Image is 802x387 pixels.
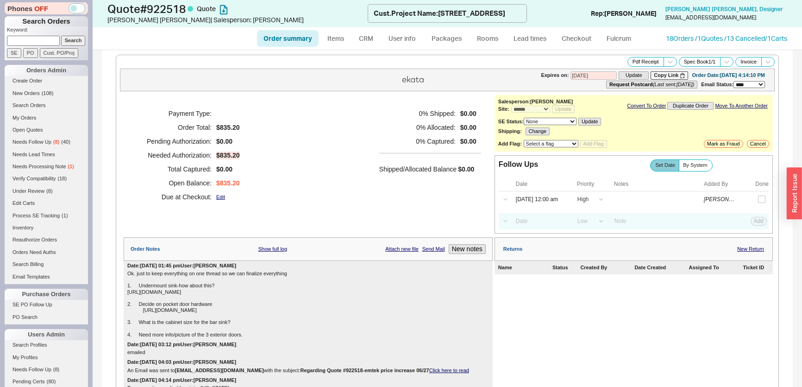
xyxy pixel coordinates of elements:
[5,223,88,233] a: Inventory
[516,181,570,187] div: Date
[5,272,88,282] a: Email Templates
[755,181,769,187] div: Done
[135,134,212,148] h5: Pending Authorization:
[216,165,240,173] span: $0.00
[5,89,88,98] a: New Orders(108)
[5,365,88,374] a: Needs Follow Up(8)
[5,137,88,147] a: Needs Follow Up(8)(40)
[5,235,88,245] a: Reauthorize Orders
[498,106,509,112] b: Site:
[555,30,598,47] a: Checkout
[13,164,66,169] span: Needs Processing Note
[458,165,474,173] span: $0.00
[40,48,78,58] input: Cust. PO/Proj
[683,162,708,168] span: By System
[609,82,653,87] b: Request Postcard
[5,186,88,196] a: Under Review(8)
[135,148,212,162] h5: Needed Authorization:
[498,119,524,124] b: SE Status:
[379,134,456,148] h5: 0 % Captured:
[704,196,735,203] div: [PERSON_NAME]
[5,150,88,159] a: Needs Lead Times
[352,30,380,47] a: CRM
[470,30,505,47] a: Rooms
[13,90,40,96] span: New Orders
[61,139,70,145] span: ( 40 )
[5,16,88,26] h1: Search Orders
[13,176,56,181] span: Verify Compatibility
[627,57,664,67] button: Pdf Receipt
[13,188,44,194] span: Under Review
[5,289,88,300] div: Purchase Orders
[62,213,68,218] span: ( 1 )
[374,8,505,18] div: Cust. Project Name : [STREET_ADDRESS]
[679,57,721,67] button: Spec Book1/1
[609,215,702,228] input: Note
[5,353,88,362] a: My Profiles
[379,163,457,176] h5: Shipped/Allocated Balance
[665,14,756,21] div: [EMAIL_ADDRESS][DOMAIN_NAME]
[42,90,54,96] span: ( 108 )
[667,102,714,110] button: Duplicate Order
[499,160,538,169] div: Follow Ups
[580,140,607,148] button: Add Flag
[53,139,59,145] span: ( 8 )
[107,15,368,25] div: [PERSON_NAME] [PERSON_NAME] | Salesperson: [PERSON_NAME]
[13,213,60,218] span: Process SE Tracking
[422,246,445,252] a: Send Mail
[498,128,522,134] b: Shipping:
[127,349,489,355] div: emailed
[735,57,762,67] button: Invoice
[591,9,657,18] div: Rep: [PERSON_NAME]
[127,377,236,383] div: Date: [DATE] 04:14 pm User: [PERSON_NAME]
[5,340,88,350] a: Search Profiles
[751,217,767,225] button: Add
[5,76,88,86] a: Create Order
[13,367,51,372] span: Needs Follow Up
[747,140,769,148] button: Cancel
[5,198,88,208] a: Edit Carts
[689,265,741,271] div: Assigned To
[754,218,764,224] span: Add
[449,244,486,254] button: New notes
[692,72,765,78] div: Order Date: [DATE] 4:14:10 PM
[216,179,240,187] span: $835.20
[666,34,765,42] a: 18Orders /1Quotes /13 Cancelled
[606,81,697,89] button: Request Postcard(Last sent:[DATE])
[34,4,48,13] span: OFF
[135,190,212,204] h5: Due at Checkout:
[743,265,769,271] div: Ticket ID
[68,164,74,169] span: ( 1 )
[127,368,489,374] div: An Email was sent to with the subject:
[258,246,287,252] a: Show full log
[216,152,240,159] span: $835.20
[175,368,264,373] b: [EMAIL_ADDRESS][DOMAIN_NAME]
[634,265,687,271] div: Date Created
[704,140,743,148] button: Mark as Fraud
[511,193,570,206] input: Date
[740,59,757,65] span: Invoice
[498,265,551,271] div: Name
[460,138,476,146] span: $0.00
[619,71,649,79] button: Update
[5,211,88,221] a: Process SE Tracking(1)
[5,174,88,184] a: Verify Compatibility(18)
[577,181,608,187] div: Priority
[58,176,67,181] span: ( 18 )
[5,2,88,14] div: Phones
[5,65,88,76] div: Orders Admin
[13,139,51,145] span: Needs Follow Up
[46,188,52,194] span: ( 8 )
[7,48,21,58] input: SE
[320,30,351,47] a: Items
[765,34,787,42] a: /1Carts
[216,138,232,146] span: $0.00
[429,368,469,373] a: Click here to read
[627,103,666,109] a: Convert To Order
[5,125,88,135] a: Open Quotes
[127,342,236,348] div: Date: [DATE] 03:12 pm User: [PERSON_NAME]
[13,379,45,384] span: Pending Certs
[379,121,456,134] h5: 0 % Allocated:
[578,118,601,126] button: Update
[5,300,88,310] a: SE PO Follow Up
